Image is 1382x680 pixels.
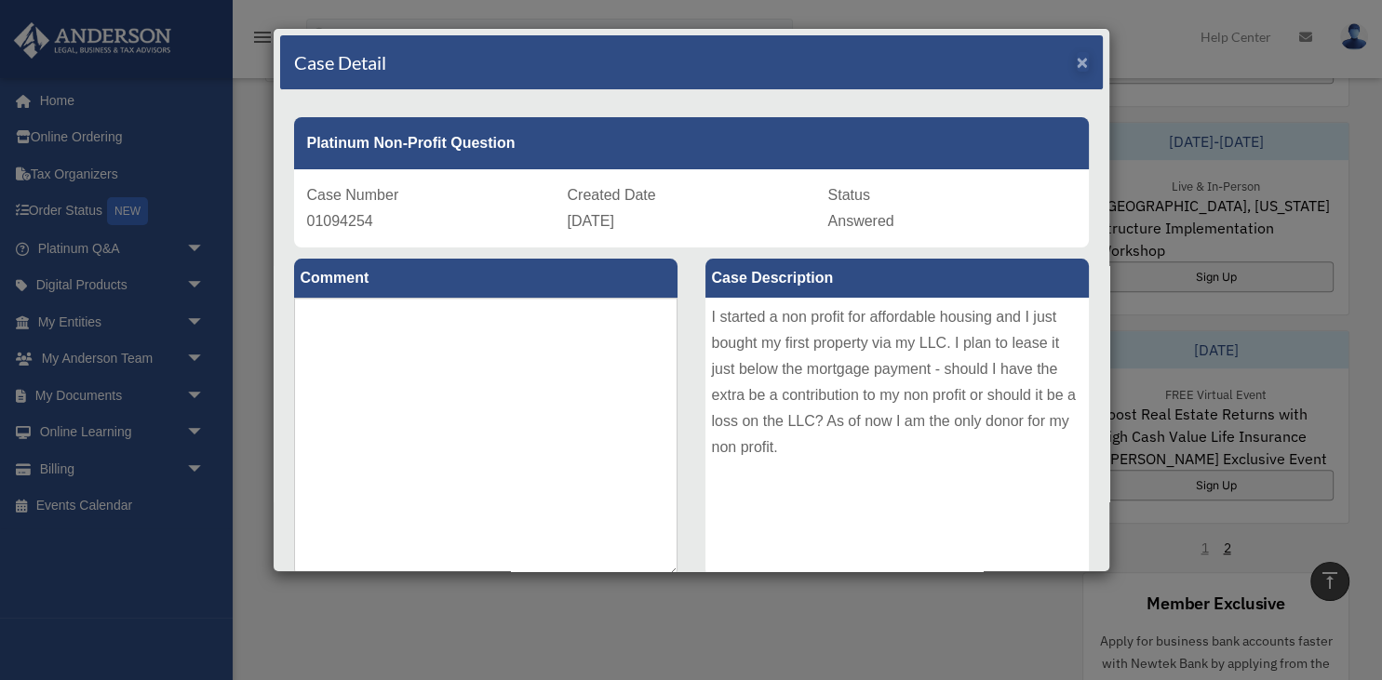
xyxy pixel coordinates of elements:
[294,259,678,298] label: Comment
[568,213,614,229] span: [DATE]
[294,117,1089,169] div: Platinum Non-Profit Question
[828,187,870,203] span: Status
[705,259,1089,298] label: Case Description
[568,187,656,203] span: Created Date
[1077,52,1089,72] button: Close
[307,213,373,229] span: 01094254
[1077,51,1089,73] span: ×
[294,49,386,75] h4: Case Detail
[307,187,399,203] span: Case Number
[705,298,1089,577] div: I started a non profit for affordable housing and I just bought my first property via my LLC. I p...
[828,213,894,229] span: Answered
